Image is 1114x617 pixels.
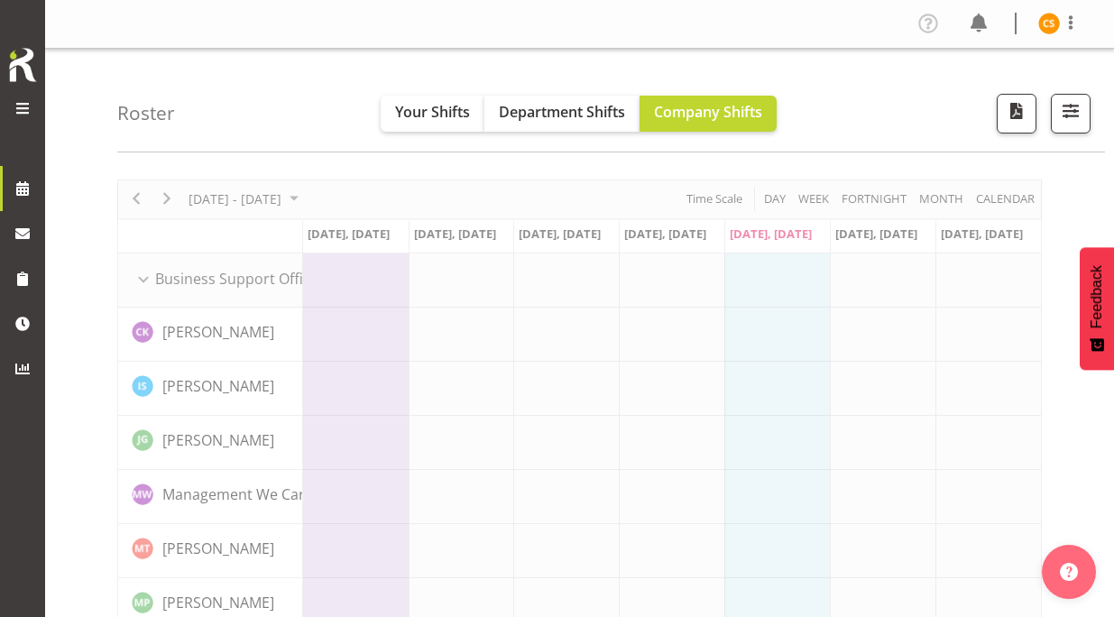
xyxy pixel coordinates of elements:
[654,102,762,122] span: Company Shifts
[1051,94,1091,134] button: Filter Shifts
[117,103,175,124] h4: Roster
[1080,247,1114,370] button: Feedback - Show survey
[1060,563,1078,581] img: help-xxl-2.png
[997,94,1036,134] button: Download a PDF of the roster according to the set date range.
[499,102,625,122] span: Department Shifts
[484,96,640,132] button: Department Shifts
[395,102,470,122] span: Your Shifts
[640,96,777,132] button: Company Shifts
[1089,265,1105,328] span: Feedback
[381,96,484,132] button: Your Shifts
[5,45,41,85] img: Rosterit icon logo
[1038,13,1060,34] img: catherine-stewart11254.jpg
